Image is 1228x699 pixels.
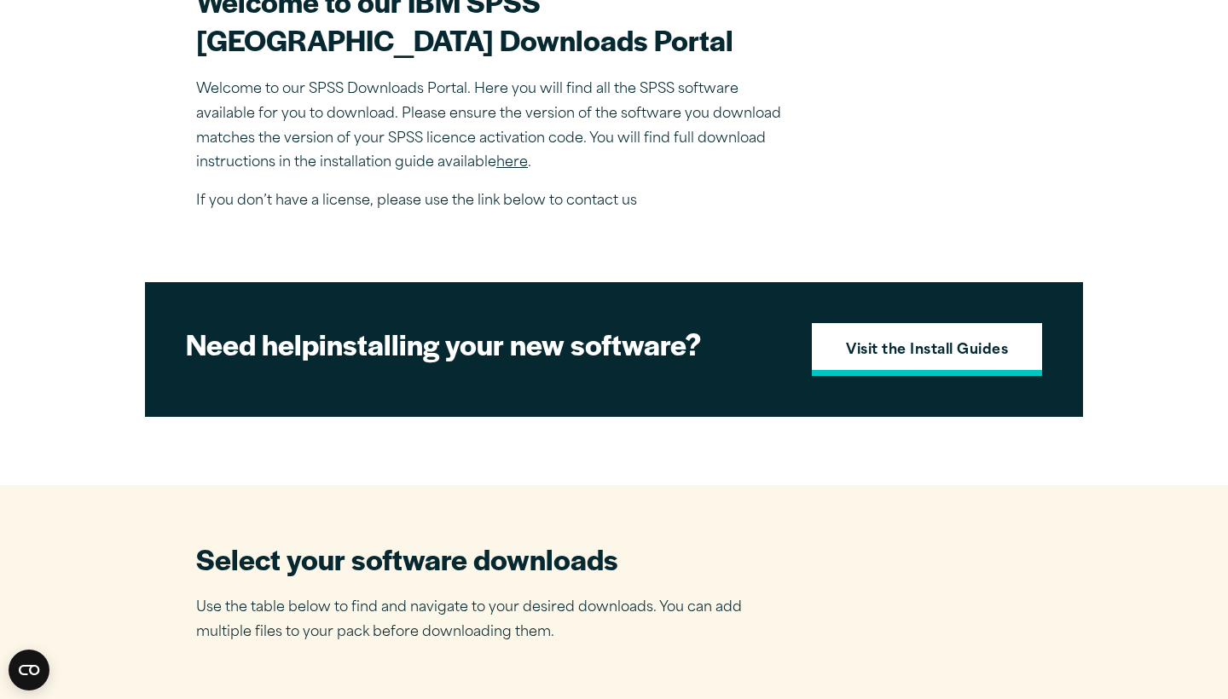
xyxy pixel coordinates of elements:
p: Welcome to our SPSS Downloads Portal. Here you will find all the SPSS software available for you ... [196,78,793,176]
strong: Visit the Install Guides [846,340,1008,362]
p: If you don’t have a license, please use the link below to contact us [196,189,793,214]
p: Use the table below to find and navigate to your desired downloads. You can add multiple files to... [196,596,767,645]
strong: Need help [186,323,319,364]
a: here [496,156,528,170]
h2: installing your new software? [186,325,783,363]
button: Open CMP widget [9,650,49,690]
h2: Select your software downloads [196,540,767,578]
a: Visit the Install Guides [812,323,1042,376]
